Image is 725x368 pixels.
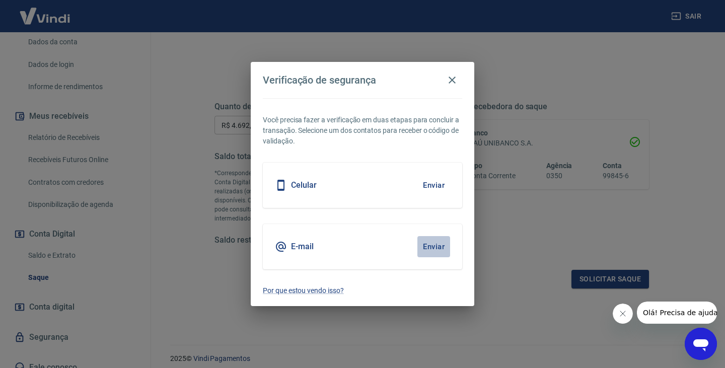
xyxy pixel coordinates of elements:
iframe: Mensagem da empresa [637,302,717,324]
p: Você precisa fazer a verificação em duas etapas para concluir a transação. Selecione um dos conta... [263,115,462,146]
button: Enviar [417,236,450,257]
span: Olá! Precisa de ajuda? [6,7,85,15]
h5: E-mail [291,242,314,252]
h5: Celular [291,180,317,190]
iframe: Botão para abrir a janela de mensagens [685,328,717,360]
h4: Verificação de segurança [263,74,376,86]
button: Enviar [417,175,450,196]
iframe: Fechar mensagem [613,304,633,324]
a: Por que estou vendo isso? [263,285,462,296]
